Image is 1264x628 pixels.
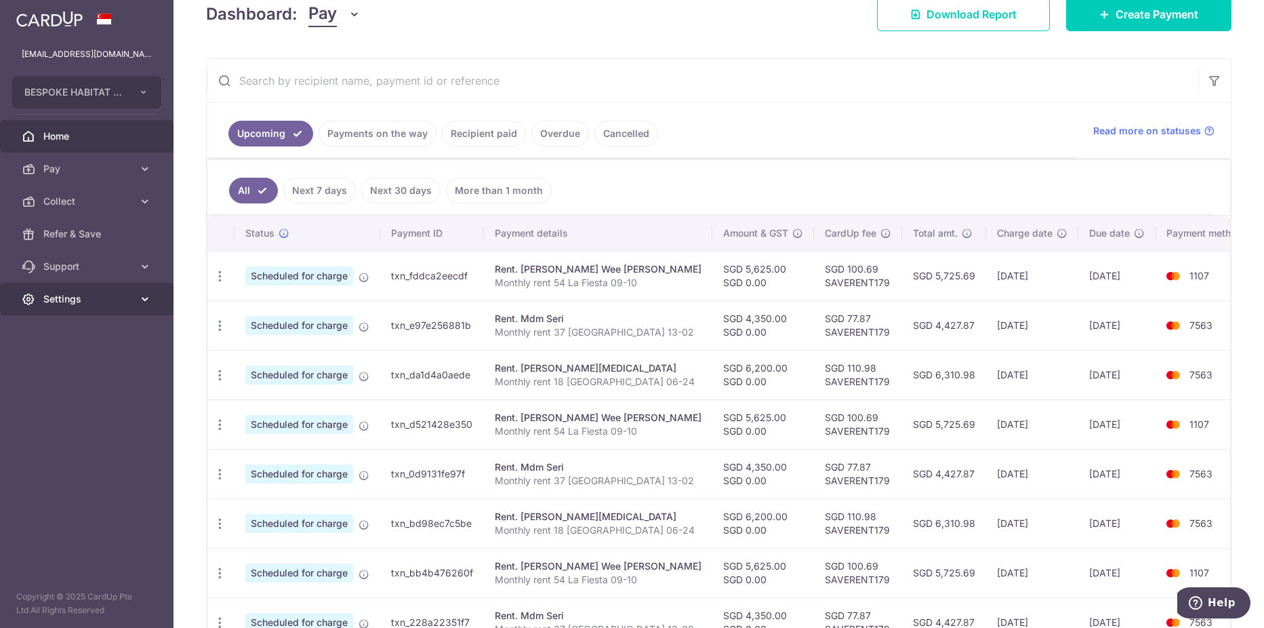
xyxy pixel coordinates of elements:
span: Pay [308,1,337,27]
span: Total amt. [913,227,958,240]
a: Next 7 days [283,178,356,203]
div: Rent. [PERSON_NAME] Wee [PERSON_NAME] [495,411,701,425]
span: 1107 [1189,418,1209,430]
td: SGD 5,725.69 [902,251,986,300]
span: 1107 [1189,270,1209,281]
td: SGD 5,625.00 SGD 0.00 [712,548,814,597]
span: Download Report [926,6,1017,22]
td: [DATE] [1078,350,1156,399]
td: SGD 5,725.69 [902,548,986,597]
img: Bank Card [1160,317,1187,334]
td: SGD 110.98 SAVERENT179 [814,350,902,399]
a: Next 30 days [361,178,441,203]
span: Support [43,260,133,273]
td: SGD 4,427.87 [902,300,986,350]
td: SGD 5,625.00 SGD 0.00 [712,399,814,449]
p: Monthly rent 54 La Fiesta 09-10 [495,425,701,438]
td: SGD 77.87 SAVERENT179 [814,449,902,498]
span: Scheduled for charge [245,514,353,533]
p: Monthly rent 18 [GEOGRAPHIC_DATA] 06-24 [495,524,701,537]
td: [DATE] [986,548,1078,597]
img: Bank Card [1160,416,1187,433]
span: Scheduled for charge [245,316,353,335]
td: [DATE] [1078,498,1156,548]
div: Rent. Mdm Seri [495,609,701,623]
td: SGD 110.98 SAVERENT179 [814,498,902,548]
td: SGD 100.69 SAVERENT179 [814,399,902,449]
span: 7563 [1189,319,1212,331]
div: Rent. Mdm Seri [495,312,701,326]
td: [DATE] [986,251,1078,300]
td: [DATE] [1078,300,1156,350]
td: SGD 6,310.98 [902,350,986,399]
span: Settings [43,292,133,306]
a: Cancelled [594,121,658,146]
td: [DATE] [1078,251,1156,300]
td: SGD 5,625.00 SGD 0.00 [712,251,814,300]
span: Charge date [997,227,1053,240]
p: Monthly rent 54 La Fiesta 09-10 [495,276,701,290]
span: Scheduled for charge [245,564,353,583]
td: txn_fddca2eecdf [380,251,484,300]
td: txn_da1d4a0aede [380,350,484,399]
a: Recipient paid [442,121,526,146]
td: [DATE] [986,399,1078,449]
span: Read more on statuses [1093,124,1201,138]
span: Pay [43,162,133,176]
p: [EMAIL_ADDRESS][DOMAIN_NAME] [22,47,152,61]
a: Read more on statuses [1093,124,1215,138]
span: 7563 [1189,369,1212,380]
span: Home [43,130,133,143]
img: CardUp [16,11,83,27]
td: SGD 100.69 SAVERENT179 [814,251,902,300]
div: Rent. Mdm Seri [495,460,701,474]
div: Rent. [PERSON_NAME][MEDICAL_DATA] [495,510,701,524]
h4: Dashboard: [206,2,298,26]
span: Create Payment [1116,6,1198,22]
td: txn_bb4b476260f [380,548,484,597]
a: More than 1 month [446,178,552,203]
td: txn_e97e256881b [380,300,484,350]
span: CardUp fee [825,227,876,240]
td: [DATE] [986,498,1078,548]
img: Bank Card [1160,565,1187,581]
iframe: Opens a widget where you can find more information [1177,587,1250,621]
img: Bank Card [1160,268,1187,284]
td: [DATE] [1078,399,1156,449]
td: SGD 4,350.00 SGD 0.00 [712,449,814,498]
span: Scheduled for charge [245,415,353,434]
td: SGD 6,200.00 SGD 0.00 [712,350,814,399]
button: BESPOKE HABITAT B37KT PTE. LTD. [12,76,161,109]
p: Monthly rent 18 [GEOGRAPHIC_DATA] 06-24 [495,375,701,389]
td: [DATE] [986,300,1078,350]
td: SGD 100.69 SAVERENT179 [814,548,902,597]
a: Upcoming [228,121,313,146]
th: Payment ID [380,216,484,251]
input: Search by recipient name, payment id or reference [207,59,1198,102]
span: Refer & Save [43,227,133,241]
span: Scheduled for charge [245,465,353,484]
img: Bank Card [1160,466,1187,482]
td: SGD 5,725.69 [902,399,986,449]
span: Scheduled for charge [245,267,353,286]
span: Status [245,227,274,240]
img: Bank Card [1160,367,1187,383]
td: SGD 4,350.00 SGD 0.00 [712,300,814,350]
th: Payment method [1156,216,1259,251]
span: Scheduled for charge [245,366,353,385]
span: 7563 [1189,616,1212,628]
span: BESPOKE HABITAT B37KT PTE. LTD. [24,85,125,99]
div: Rent. [PERSON_NAME][MEDICAL_DATA] [495,361,701,375]
td: SGD 6,200.00 SGD 0.00 [712,498,814,548]
td: SGD 77.87 SAVERENT179 [814,300,902,350]
td: [DATE] [986,350,1078,399]
div: Rent. [PERSON_NAME] Wee [PERSON_NAME] [495,262,701,276]
button: Pay [308,1,361,27]
p: Monthly rent 37 [GEOGRAPHIC_DATA] 13-02 [495,326,701,339]
span: 7563 [1189,468,1212,479]
p: Monthly rent 54 La Fiesta 09-10 [495,573,701,587]
td: [DATE] [986,449,1078,498]
a: Payments on the way [319,121,436,146]
td: SGD 6,310.98 [902,498,986,548]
